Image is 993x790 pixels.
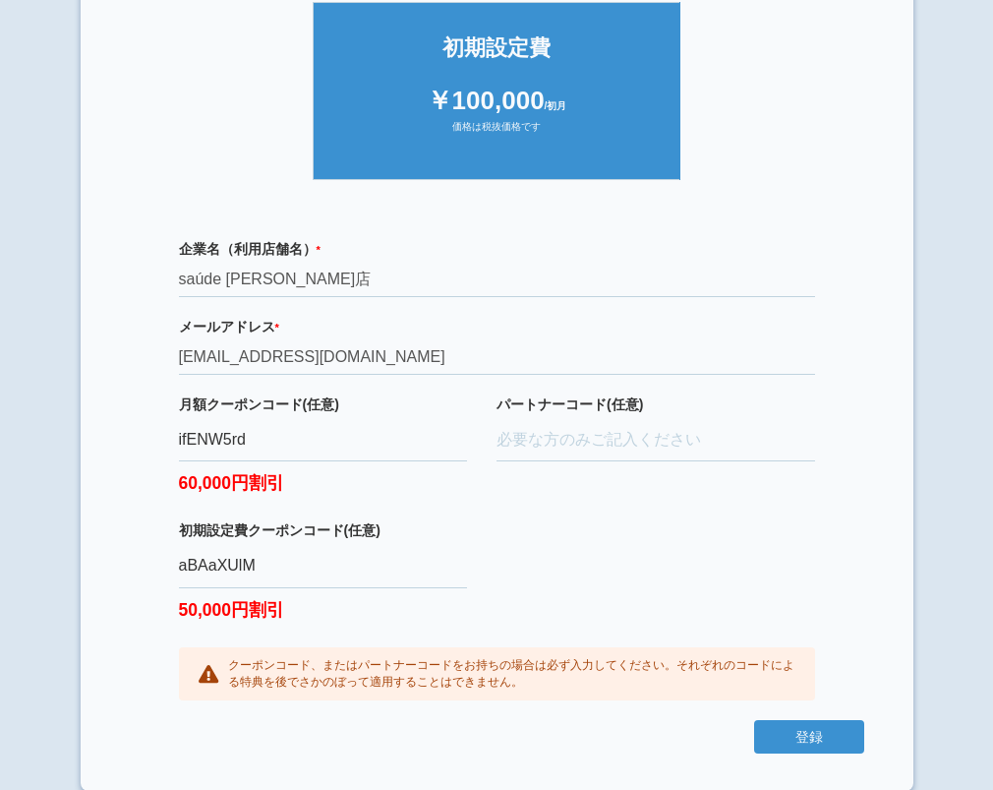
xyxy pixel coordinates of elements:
[179,419,468,462] input: クーポンコード
[545,100,567,111] span: /初月
[228,657,795,691] p: クーポンコード、またはパートナーコードをお持ちの場合は必ず入力してください。それぞれのコードによる特典を後でさかのぼって適用することはできません。
[179,317,815,336] label: メールアドレス
[179,545,468,588] input: クーポンコード
[333,32,660,63] div: 初期設定費
[496,419,815,462] input: 必要な方のみご記入ください
[333,83,660,119] div: ￥100,000
[179,239,815,259] label: 企業名（利用店舗名）
[333,120,660,150] div: 価格は税抜価格です
[496,395,815,414] label: パートナーコード(任意)
[179,461,468,496] label: 60,000円割引
[754,720,864,754] button: 登録
[179,520,468,540] label: 初期設定費クーポンコード(任意)
[179,588,468,623] label: 50,000円割引
[179,395,468,414] label: 月額クーポンコード(任意)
